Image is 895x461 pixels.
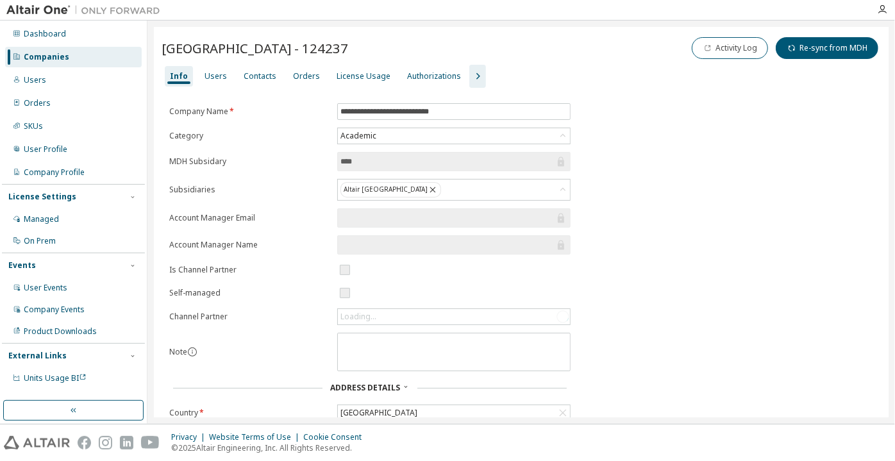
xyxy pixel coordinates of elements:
[169,185,330,195] label: Subsidiaries
[169,408,330,418] label: Country
[169,265,330,275] label: Is Channel Partner
[169,240,330,250] label: Account Manager Name
[24,98,51,108] div: Orders
[340,312,376,322] div: Loading...
[24,373,87,383] span: Units Usage BI
[339,406,419,420] div: [GEOGRAPHIC_DATA]
[24,283,67,293] div: User Events
[120,436,133,449] img: linkedin.svg
[244,71,276,81] div: Contacts
[170,71,188,81] div: Info
[24,214,59,224] div: Managed
[24,75,46,85] div: Users
[169,213,330,223] label: Account Manager Email
[169,312,330,322] label: Channel Partner
[4,436,70,449] img: altair_logo.svg
[169,131,330,141] label: Category
[141,436,160,449] img: youtube.svg
[338,128,570,144] div: Academic
[99,436,112,449] img: instagram.svg
[776,37,878,59] button: Re-sync from MDH
[187,347,197,357] button: information
[24,52,69,62] div: Companies
[338,405,570,421] div: [GEOGRAPHIC_DATA]
[169,288,330,298] label: Self-managed
[8,351,67,361] div: External Links
[8,260,36,271] div: Events
[340,182,441,197] div: Altair [GEOGRAPHIC_DATA]
[205,71,227,81] div: Users
[169,346,187,357] label: Note
[78,436,91,449] img: facebook.svg
[407,71,461,81] div: Authorizations
[692,37,768,59] button: Activity Log
[24,121,43,131] div: SKUs
[330,382,400,393] span: Address Details
[24,305,85,315] div: Company Events
[303,432,369,442] div: Cookie Consent
[24,144,67,155] div: User Profile
[169,106,330,117] label: Company Name
[171,432,209,442] div: Privacy
[169,156,330,167] label: MDH Subsidary
[337,71,390,81] div: License Usage
[8,192,76,202] div: License Settings
[171,442,369,453] p: © 2025 Altair Engineering, Inc. All Rights Reserved.
[6,4,167,17] img: Altair One
[24,326,97,337] div: Product Downloads
[209,432,303,442] div: Website Terms of Use
[338,180,570,200] div: Altair [GEOGRAPHIC_DATA]
[293,71,320,81] div: Orders
[162,39,348,57] span: [GEOGRAPHIC_DATA] - 124237
[24,167,85,178] div: Company Profile
[24,236,56,246] div: On Prem
[338,309,570,324] div: Loading...
[339,129,378,143] div: Academic
[24,29,66,39] div: Dashboard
